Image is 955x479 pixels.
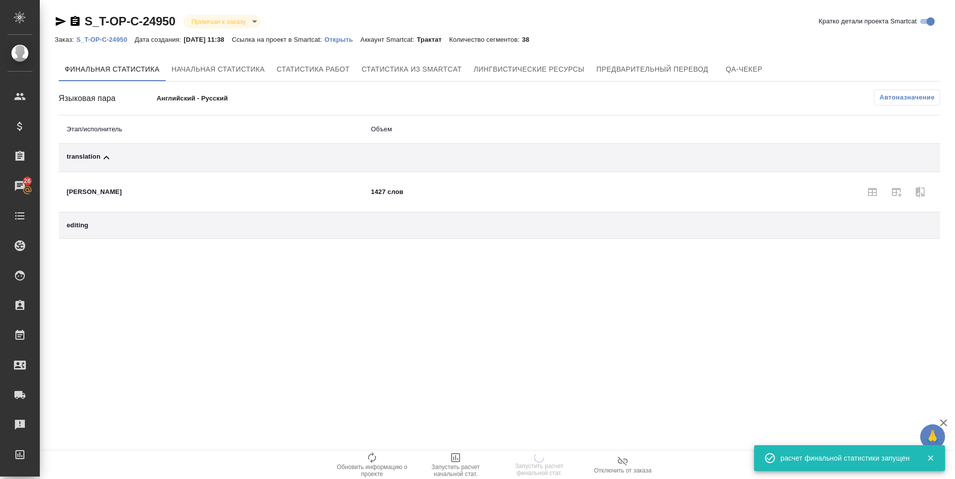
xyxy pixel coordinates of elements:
[76,36,134,43] p: S_T-OP-C-24950
[474,63,584,76] span: Лингвистические ресурсы
[55,36,76,43] p: Заказ:
[596,63,708,76] span: Предварительный перевод
[55,15,67,27] button: Скопировать ссылку для ЯМессенджера
[59,172,363,212] td: [PERSON_NAME]
[157,94,353,103] p: Английский - Русский
[67,220,355,230] div: editing
[67,152,355,164] div: Toggle Row Expanded
[172,63,265,76] span: Начальная статистика
[184,15,261,28] div: Привязан к заказу
[522,36,537,43] p: 38
[232,36,324,43] p: Ссылка на проект в Smartcat:
[362,63,462,76] span: Статистика из Smartcat
[184,36,232,43] p: [DATE] 11:38
[884,180,908,204] span: Для получения статистики необходимо запустить расчет финальной статистики
[860,180,884,204] span: Для получения статистики необходимо запустить расчет финальной статистики
[76,35,134,43] a: S_T-OP-C-24950
[324,36,360,43] p: Открыть
[920,424,945,449] button: 🙏
[65,63,160,76] span: Финальная статистика
[59,115,363,144] th: Этап/исполнитель
[449,36,522,43] p: Количество сегментов:
[874,90,940,105] button: Автоназначение
[277,63,350,76] span: Статистика работ
[720,63,768,76] span: QA-чекер
[819,16,917,26] span: Кратко детали проекта Smartcat
[69,15,81,27] button: Скопировать ссылку
[324,35,360,43] a: Открыть
[85,14,176,28] a: S_T-OP-C-24950
[924,426,941,447] span: 🙏
[18,176,37,186] span: 26
[135,36,184,43] p: Дата создания:
[363,172,568,212] td: 1427 слов
[879,93,935,102] span: Автоназначение
[908,180,932,204] span: Нет исполнителей для сравнения
[780,453,912,463] div: расчет финальной статистики запущен
[920,454,941,463] button: Закрыть
[2,174,37,198] a: 26
[363,115,568,144] th: Объем
[417,36,449,43] p: Трактат
[59,93,157,104] div: Языковая пара
[189,17,249,26] button: Привязан к заказу
[361,36,417,43] p: Аккаунт Smartcat:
